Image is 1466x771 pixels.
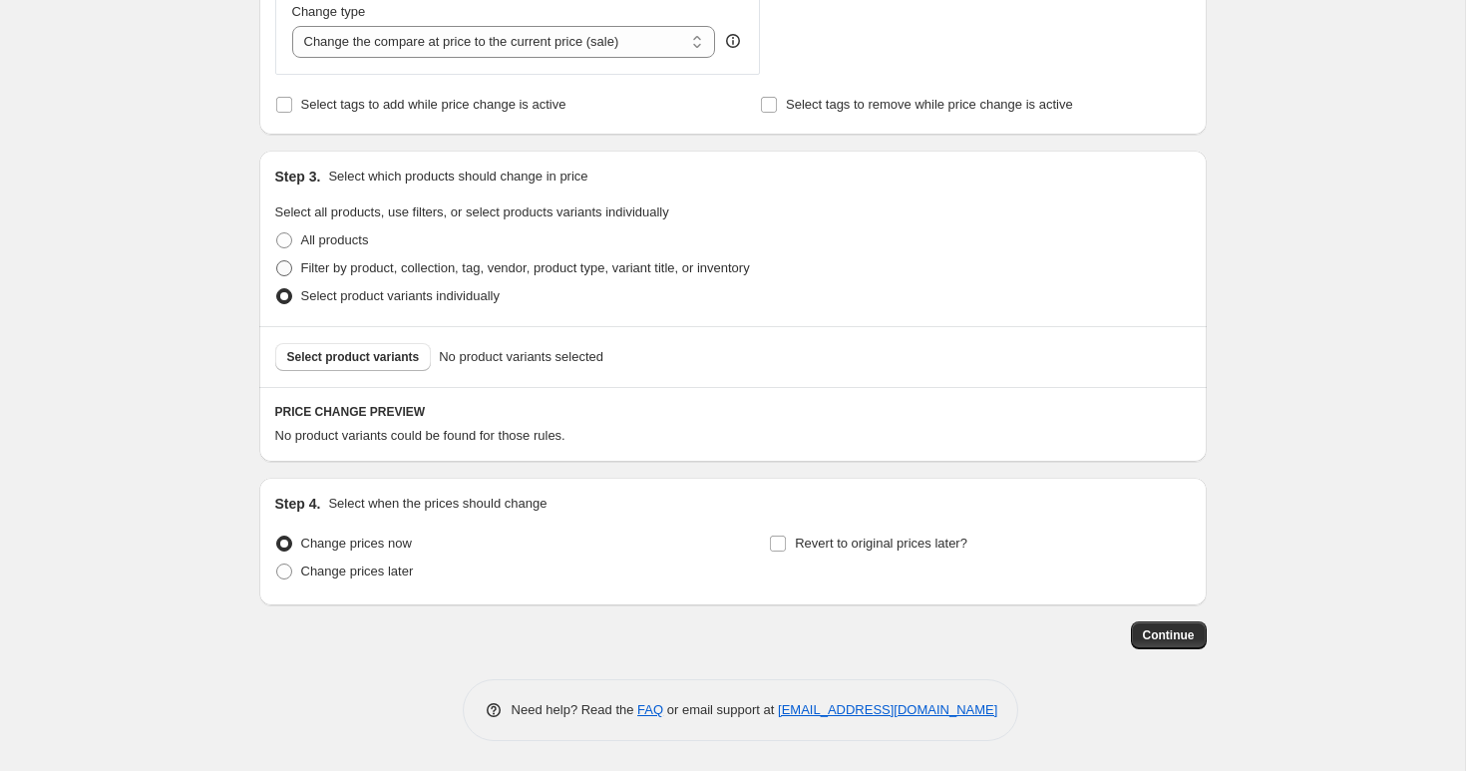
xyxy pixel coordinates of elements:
span: Need help? Read the [512,702,638,717]
span: Change prices now [301,536,412,551]
p: Select when the prices should change [328,494,547,514]
span: Select tags to remove while price change is active [786,97,1073,112]
h2: Step 3. [275,167,321,187]
a: FAQ [637,702,663,717]
span: Change prices later [301,564,414,578]
span: Select product variants individually [301,288,500,303]
span: Select tags to add while price change is active [301,97,566,112]
button: Continue [1131,621,1207,649]
span: Select product variants [287,349,420,365]
div: help [723,31,743,51]
span: All products [301,232,369,247]
span: No product variants selected [439,347,603,367]
button: Select product variants [275,343,432,371]
h2: Step 4. [275,494,321,514]
h6: PRICE CHANGE PREVIEW [275,404,1191,420]
span: Change type [292,4,366,19]
span: Continue [1143,627,1195,643]
p: Select which products should change in price [328,167,587,187]
span: No product variants could be found for those rules. [275,428,565,443]
span: Revert to original prices later? [795,536,967,551]
a: [EMAIL_ADDRESS][DOMAIN_NAME] [778,702,997,717]
span: or email support at [663,702,778,717]
span: Filter by product, collection, tag, vendor, product type, variant title, or inventory [301,260,750,275]
span: Select all products, use filters, or select products variants individually [275,204,669,219]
